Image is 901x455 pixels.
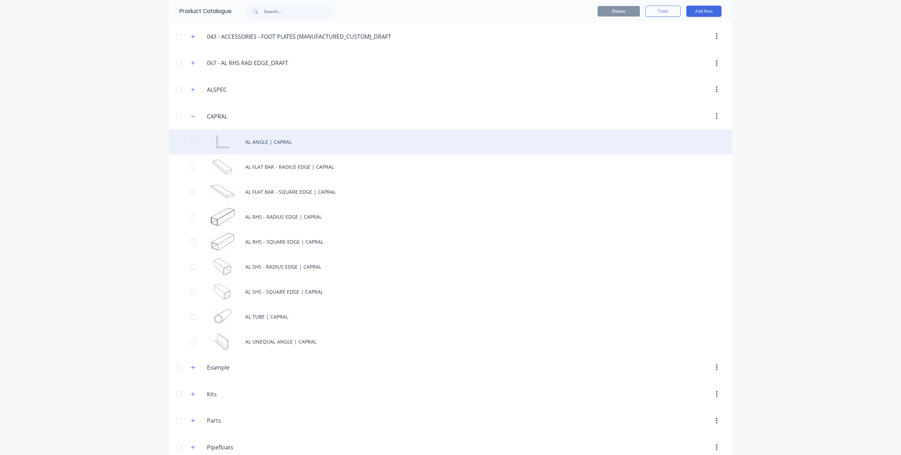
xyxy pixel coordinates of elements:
input: Enter category name [207,363,290,372]
input: Enter category name [207,390,290,398]
div: AL ANGLE | CAPRALAL ANGLE | CAPRAL [169,129,732,154]
div: AL FLAT BAR - RADIUS EDGE | CAPRALAL FLAT BAR - RADIUS EDGE | CAPRAL [169,154,732,179]
div: AL FLAT BAR - SQUARE EDGE | CAPRALAL FLAT BAR - SQUARE EDGE | CAPRAL [169,179,732,204]
input: Enter category name [207,443,290,451]
button: Tools [645,6,681,17]
input: Enter category name [207,32,392,41]
div: AL UNEQUAL ANGLE | CAPRALAL UNEQUAL ANGLE | CAPRAL [169,329,732,354]
div: AL SHS - RADIUS EDGE | CAPRALAL SHS - RADIUS EDGE | CAPRAL [169,254,732,279]
input: Enter category name [207,59,290,67]
div: AL SHS - SQUARE EDGE | CAPRALAL SHS - SQUARE EDGE | CAPRAL [169,279,732,304]
input: Search... [264,4,334,18]
div: AL RHS - RADIUS EDGE | CAPRALAL RHS - RADIUS EDGE | CAPRAL [169,204,732,229]
input: Enter category name [207,416,290,425]
input: Enter category name [207,85,290,94]
button: Add New [686,6,722,17]
input: Enter category name [207,112,290,121]
div: AL TUBE | CAPRALAL TUBE | CAPRAL [169,304,732,329]
div: AL RHS - SQUARE EDGE | CAPRALAL RHS - SQUARE EDGE | CAPRAL [169,229,732,254]
button: Delete [598,6,640,17]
